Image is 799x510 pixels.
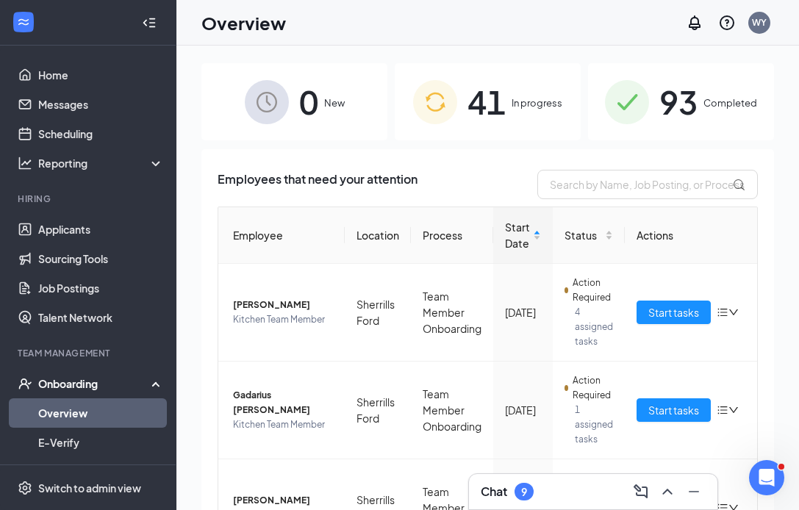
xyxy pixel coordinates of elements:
th: Location [345,207,411,264]
h3: Chat [481,484,507,500]
a: Sourcing Tools [38,244,164,273]
svg: ComposeMessage [632,483,650,500]
div: [DATE] [505,304,541,320]
button: ComposeMessage [629,480,653,503]
a: Talent Network [38,303,164,332]
span: In progress [512,96,562,110]
a: Job Postings [38,273,164,303]
span: 1 assigned tasks [575,403,613,447]
button: Minimize [682,480,706,503]
button: ChevronUp [656,480,679,503]
span: Gadarius [PERSON_NAME] [233,388,333,417]
span: 0 [299,76,318,127]
span: Kitchen Team Member [233,417,333,432]
svg: Collapse [142,15,157,30]
td: Sherrills Ford [345,362,411,459]
a: Applicants [38,215,164,244]
a: Home [38,60,164,90]
span: Status [565,227,602,243]
span: bars [717,306,728,318]
td: Sherrills Ford [345,264,411,362]
a: Scheduling [38,119,164,148]
th: Process [411,207,493,264]
svg: QuestionInfo [718,14,736,32]
svg: Analysis [18,156,32,170]
div: 9 [521,486,527,498]
th: Actions [625,207,757,264]
iframe: Intercom live chat [749,460,784,495]
th: Employee [218,207,345,264]
span: Completed [703,96,757,110]
span: Kitchen Team Member [233,312,333,327]
span: Start tasks [648,402,699,418]
svg: ChevronUp [659,483,676,500]
svg: Settings [18,481,32,495]
span: Action Required [573,373,613,403]
a: Messages [38,90,164,119]
span: 41 [467,76,506,127]
span: bars [717,404,728,416]
div: Reporting [38,156,165,170]
span: Employees that need your attention [218,170,418,199]
a: Overview [38,398,164,428]
div: Hiring [18,193,161,205]
th: Status [553,207,625,264]
input: Search by Name, Job Posting, or Process [537,170,758,199]
div: Team Management [18,347,161,359]
div: WY [752,16,767,29]
svg: WorkstreamLogo [16,15,31,29]
span: down [728,307,739,317]
a: Onboarding Documents [38,457,164,486]
svg: UserCheck [18,376,32,391]
span: down [728,405,739,415]
svg: Minimize [685,483,703,500]
button: Start tasks [637,398,711,422]
td: Team Member Onboarding [411,362,493,459]
td: Team Member Onboarding [411,264,493,362]
span: [PERSON_NAME] [233,493,333,508]
span: New [324,96,345,110]
span: Action Required [573,471,613,500]
a: E-Verify [38,428,164,457]
div: Switch to admin view [38,481,141,495]
div: [DATE] [505,402,541,418]
span: Start Date [505,219,530,251]
button: Start tasks [637,301,711,324]
svg: Notifications [686,14,703,32]
span: Start tasks [648,304,699,320]
span: 4 assigned tasks [575,305,613,349]
span: 93 [659,76,698,127]
div: Onboarding [38,376,151,391]
span: [PERSON_NAME] [233,298,333,312]
h1: Overview [201,10,286,35]
span: Action Required [573,276,613,305]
